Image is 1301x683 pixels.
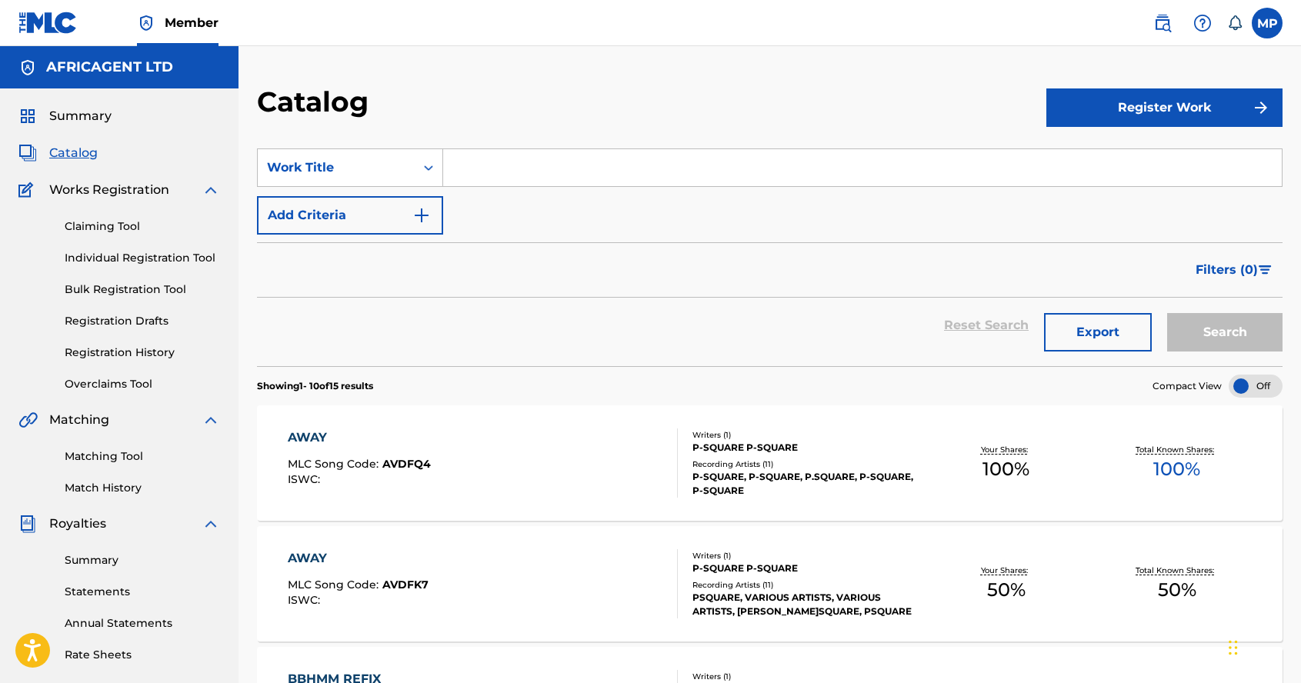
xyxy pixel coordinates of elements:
[1259,265,1272,275] img: filter
[288,593,324,607] span: ISWC :
[49,144,98,162] span: Catalog
[65,282,220,298] a: Bulk Registration Tool
[1252,98,1270,117] img: f7272a7cc735f4ea7f67.svg
[202,515,220,533] img: expand
[18,58,37,77] img: Accounts
[1158,576,1196,604] span: 50 %
[1186,251,1283,289] button: Filters (0)
[18,411,38,429] img: Matching
[257,196,443,235] button: Add Criteria
[1044,313,1152,351] button: Export
[46,58,173,76] h5: AFRICAGENT LTD
[1252,8,1283,38] div: User Menu
[18,107,37,125] img: Summary
[692,441,922,455] div: P-SQUARE P-SQUARE
[18,515,37,533] img: Royalties
[692,458,922,470] div: Recording Artists ( 11 )
[65,647,220,663] a: Rate Sheets
[1153,379,1222,393] span: Compact View
[1193,14,1212,32] img: help
[257,405,1283,521] a: AWAYMLC Song Code:AVDFQ4ISWC:Writers (1)P-SQUARE P-SQUARERecording Artists (11)P-SQUARE, P-SQUARE...
[49,411,109,429] span: Matching
[1147,8,1178,38] a: Public Search
[257,148,1283,366] form: Search Form
[65,345,220,361] a: Registration History
[65,218,220,235] a: Claiming Tool
[981,565,1032,576] p: Your Shares:
[1046,88,1283,127] button: Register Work
[1229,625,1238,671] div: Drag
[1153,455,1200,483] span: 100 %
[65,376,220,392] a: Overclaims Tool
[692,579,922,591] div: Recording Artists ( 11 )
[65,480,220,496] a: Match History
[288,428,431,447] div: AWAY
[18,12,78,34] img: MLC Logo
[1196,261,1258,279] span: Filters ( 0 )
[165,14,219,32] span: Member
[1224,609,1301,683] iframe: Chat Widget
[288,472,324,486] span: ISWC :
[49,515,106,533] span: Royalties
[65,448,220,465] a: Matching Tool
[692,561,922,575] div: P-SQUARE P-SQUARE
[981,444,1032,455] p: Your Shares:
[382,578,429,591] span: AVDFK7
[267,158,405,177] div: Work Title
[1153,14,1172,32] img: search
[18,144,98,162] a: CatalogCatalog
[288,578,382,591] span: MLC Song Code :
[692,550,922,561] div: Writers ( 1 )
[692,591,922,618] div: PSQUARE, VARIOUS ARTISTS, VARIOUS ARTISTS, [PERSON_NAME]SQUARE, PSQUARE
[692,671,922,682] div: Writers ( 1 )
[65,250,220,266] a: Individual Registration Tool
[18,107,112,125] a: SummarySummary
[202,181,220,199] img: expand
[1187,8,1218,38] div: Help
[987,576,1026,604] span: 50 %
[65,552,220,568] a: Summary
[692,429,922,441] div: Writers ( 1 )
[288,457,382,471] span: MLC Song Code :
[202,411,220,429] img: expand
[65,615,220,631] a: Annual Statements
[1136,444,1218,455] p: Total Known Shares:
[18,144,37,162] img: Catalog
[257,379,373,393] p: Showing 1 - 10 of 15 results
[257,85,376,119] h2: Catalog
[982,455,1029,483] span: 100 %
[1227,15,1243,31] div: Notifications
[1136,565,1218,576] p: Total Known Shares:
[49,181,169,199] span: Works Registration
[65,584,220,600] a: Statements
[288,549,429,568] div: AWAY
[49,107,112,125] span: Summary
[382,457,431,471] span: AVDFQ4
[65,313,220,329] a: Registration Drafts
[412,206,431,225] img: 9d2ae6d4665cec9f34b9.svg
[1258,447,1301,571] iframe: Resource Center
[257,526,1283,641] a: AWAYMLC Song Code:AVDFK7ISWC:Writers (1)P-SQUARE P-SQUARERecording Artists (11)PSQUARE, VARIOUS A...
[692,470,922,498] div: P-SQUARE, P-SQUARE, P.SQUARE, P-SQUARE, P-SQUARE
[137,14,155,32] img: Top Rightsholder
[18,181,38,199] img: Works Registration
